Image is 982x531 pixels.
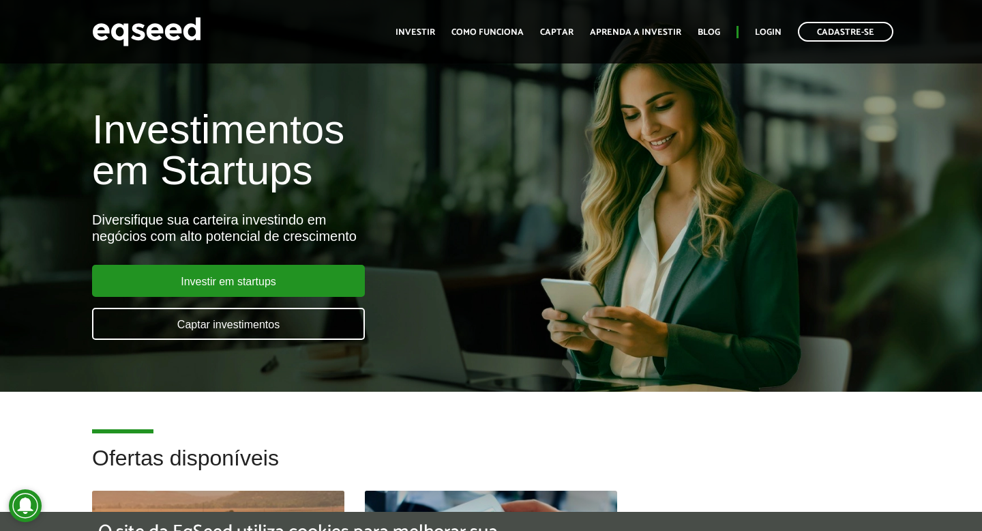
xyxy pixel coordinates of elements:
a: Cadastre-se [798,22,893,42]
div: Diversifique sua carteira investindo em negócios com alto potencial de crescimento [92,212,563,244]
a: Investir [396,28,435,37]
h2: Ofertas disponíveis [92,446,890,491]
a: Como funciona [451,28,524,37]
a: Login [755,28,782,37]
a: Investir em startups [92,265,365,297]
a: Aprenda a investir [590,28,681,37]
a: Captar [540,28,574,37]
h1: Investimentos em Startups [92,109,563,191]
img: EqSeed [92,14,201,50]
a: Blog [698,28,720,37]
a: Captar investimentos [92,308,365,340]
